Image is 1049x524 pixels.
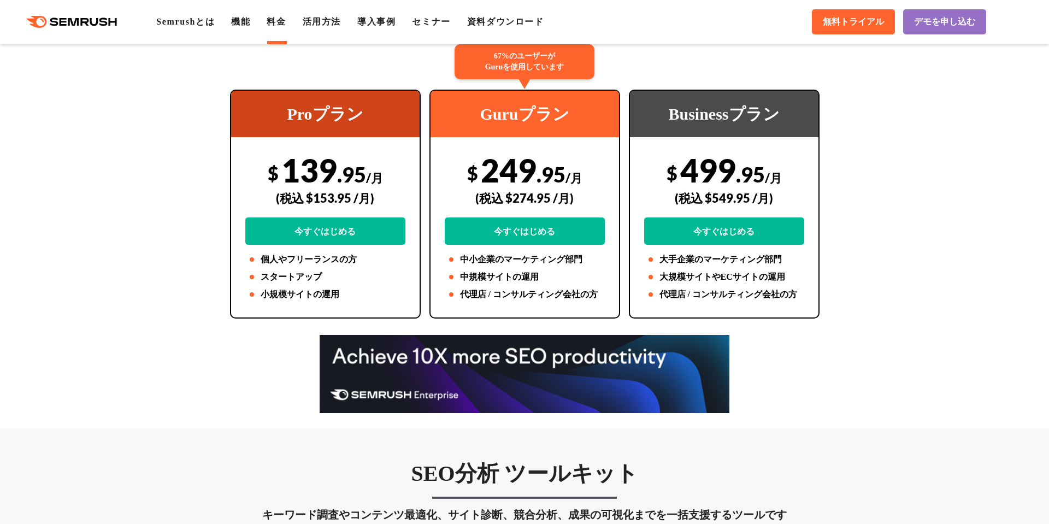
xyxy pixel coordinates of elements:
div: (税込 $549.95 /月) [644,179,804,217]
a: 今すぐはじめる [245,217,405,245]
a: 今すぐはじめる [445,217,605,245]
div: Businessプラン [630,91,818,137]
a: Semrushとは [156,17,215,26]
a: 資料ダウンロード [467,17,544,26]
div: (税込 $274.95 /月) [445,179,605,217]
span: $ [667,162,677,184]
div: 249 [445,151,605,245]
li: スタートアップ [245,270,405,284]
div: (税込 $153.95 /月) [245,179,405,217]
li: 代理店 / コンサルティング会社の方 [445,288,605,301]
span: .95 [537,162,565,187]
a: デモを申し込む [903,9,986,34]
div: 139 [245,151,405,245]
div: 67%のユーザーが Guruを使用しています [455,44,594,79]
span: /月 [765,170,782,185]
li: 中規模サイトの運用 [445,270,605,284]
span: /月 [366,170,383,185]
a: 活用方法 [303,17,341,26]
a: 機能 [231,17,250,26]
li: 大規模サイトやECサイトの運用 [644,270,804,284]
div: Guruプラン [431,91,619,137]
span: /月 [565,170,582,185]
li: 個人やフリーランスの方 [245,253,405,266]
a: セミナー [412,17,450,26]
li: 中小企業のマーケティング部門 [445,253,605,266]
li: 代理店 / コンサルティング会社の方 [644,288,804,301]
div: 499 [644,151,804,245]
span: $ [467,162,478,184]
li: 大手企業のマーケティング部門 [644,253,804,266]
a: 導入事例 [357,17,396,26]
a: 料金 [267,17,286,26]
h3: SEO分析 ツールキット [230,460,820,487]
span: .95 [736,162,765,187]
span: $ [268,162,279,184]
a: 無料トライアル [812,9,895,34]
span: .95 [337,162,366,187]
li: 小規模サイトの運用 [245,288,405,301]
div: キーワード調査やコンテンツ最適化、サイト診断、競合分析、成果の可視化までを一括支援するツールです [230,506,820,523]
span: 無料トライアル [823,16,884,28]
span: デモを申し込む [914,16,975,28]
div: Proプラン [231,91,420,137]
a: 今すぐはじめる [644,217,804,245]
